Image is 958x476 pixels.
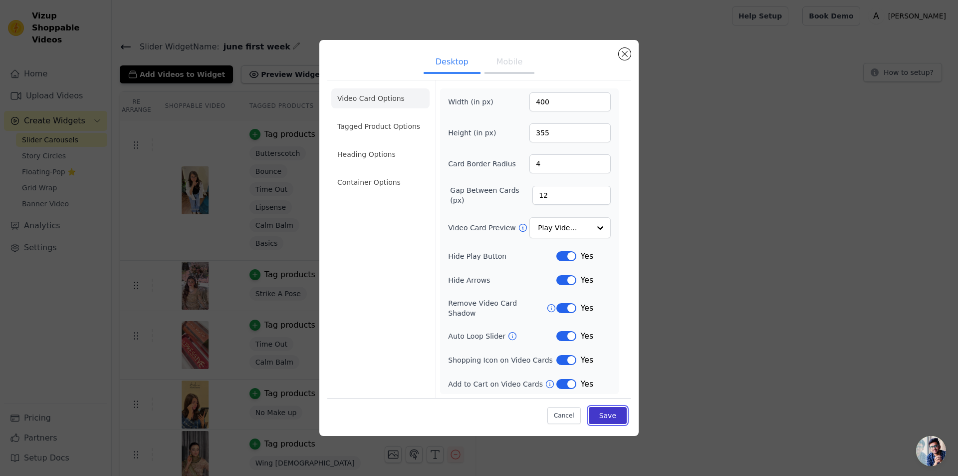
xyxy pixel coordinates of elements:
[580,378,593,390] span: Yes
[448,298,546,318] label: Remove Video Card Shadow
[448,379,545,389] label: Add to Cart on Video Cards
[448,251,556,261] label: Hide Play Button
[580,250,593,262] span: Yes
[448,355,556,365] label: Shopping Icon on Video Cards
[331,144,430,164] li: Heading Options
[331,172,430,192] li: Container Options
[424,52,480,74] button: Desktop
[619,48,631,60] button: Close modal
[448,159,516,169] label: Card Border Radius
[580,330,593,342] span: Yes
[580,354,593,366] span: Yes
[448,275,556,285] label: Hide Arrows
[589,407,627,424] button: Save
[916,436,946,466] a: Open chat
[580,302,593,314] span: Yes
[450,185,532,205] label: Gap Between Cards (px)
[448,223,517,233] label: Video Card Preview
[331,116,430,136] li: Tagged Product Options
[331,88,430,108] li: Video Card Options
[547,407,581,424] button: Cancel
[484,52,534,74] button: Mobile
[448,97,502,107] label: Width (in px)
[448,128,502,138] label: Height (in px)
[580,274,593,286] span: Yes
[448,331,507,341] label: Auto Loop Slider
